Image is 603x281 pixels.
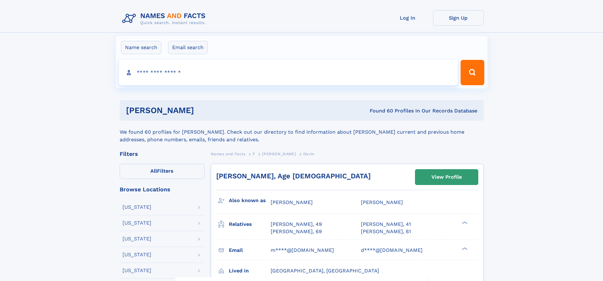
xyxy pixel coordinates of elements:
[460,246,468,251] div: ❯
[433,10,484,26] a: Sign Up
[303,152,314,156] span: Devin
[122,236,151,241] div: [US_STATE]
[460,221,468,225] div: ❯
[262,150,296,158] a: [PERSON_NAME]
[415,169,478,185] a: View Profile
[120,164,204,179] label: Filters
[431,170,462,184] div: View Profile
[271,199,313,205] span: [PERSON_NAME]
[122,252,151,257] div: [US_STATE]
[271,228,322,235] a: [PERSON_NAME], 69
[126,106,282,114] h1: [PERSON_NAME]
[122,268,151,273] div: [US_STATE]
[119,60,458,85] input: search input
[253,152,255,156] span: F
[229,265,271,276] h3: Lived in
[211,150,246,158] a: Names and Facts
[120,10,211,27] img: Logo Names and Facts
[121,41,161,54] label: Name search
[382,10,433,26] a: Log In
[271,268,379,274] span: [GEOGRAPHIC_DATA], [GEOGRAPHIC_DATA]
[120,187,204,192] div: Browse Locations
[271,221,322,228] a: [PERSON_NAME], 49
[120,151,204,157] div: Filters
[262,152,296,156] span: [PERSON_NAME]
[282,107,477,114] div: Found 60 Profiles In Our Records Database
[216,172,371,180] a: [PERSON_NAME], Age [DEMOGRAPHIC_DATA]
[122,205,151,210] div: [US_STATE]
[253,150,255,158] a: F
[168,41,208,54] label: Email search
[229,219,271,230] h3: Relatives
[461,60,484,85] button: Search Button
[229,245,271,256] h3: Email
[361,228,411,235] a: [PERSON_NAME], 61
[122,220,151,226] div: [US_STATE]
[150,168,157,174] span: All
[361,199,403,205] span: [PERSON_NAME]
[120,121,484,144] div: We found 60 profiles for [PERSON_NAME]. Check out our directory to find information about [PERSON...
[361,221,411,228] a: [PERSON_NAME], 41
[229,195,271,206] h3: Also known as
